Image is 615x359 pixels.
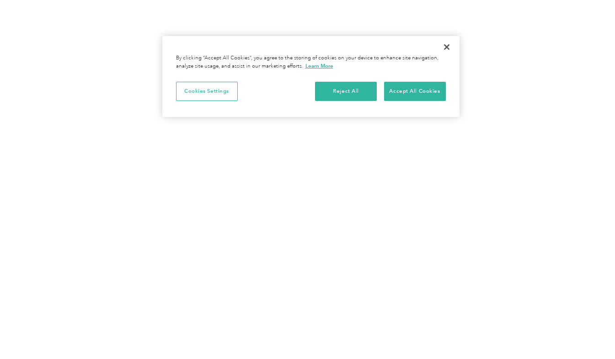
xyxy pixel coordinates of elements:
div: Privacy [162,36,460,117]
div: By clicking “Accept All Cookies”, you agree to the storing of cookies on your device to enhance s... [176,54,446,70]
div: Cookie banner [162,36,460,117]
button: Cookies Settings [176,82,238,101]
button: Reject All [315,82,377,101]
a: More information about your privacy, opens in a new tab [305,63,333,69]
button: Accept All Cookies [384,82,446,101]
button: Close [437,37,457,57]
